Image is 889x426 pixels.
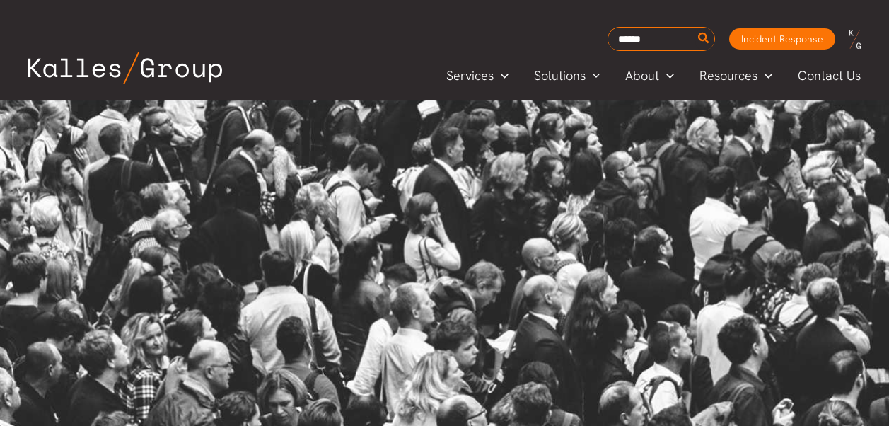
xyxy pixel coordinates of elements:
[625,65,659,86] span: About
[757,65,772,86] span: Menu Toggle
[446,65,494,86] span: Services
[534,65,586,86] span: Solutions
[729,28,835,50] a: Incident Response
[798,65,861,86] span: Contact Us
[687,65,785,86] a: ResourcesMenu Toggle
[659,65,674,86] span: Menu Toggle
[586,65,600,86] span: Menu Toggle
[785,65,875,86] a: Contact Us
[28,52,222,84] img: Kalles Group
[695,28,713,50] button: Search
[434,65,521,86] a: ServicesMenu Toggle
[494,65,509,86] span: Menu Toggle
[521,65,613,86] a: SolutionsMenu Toggle
[699,65,757,86] span: Resources
[434,64,875,87] nav: Primary Site Navigation
[612,65,687,86] a: AboutMenu Toggle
